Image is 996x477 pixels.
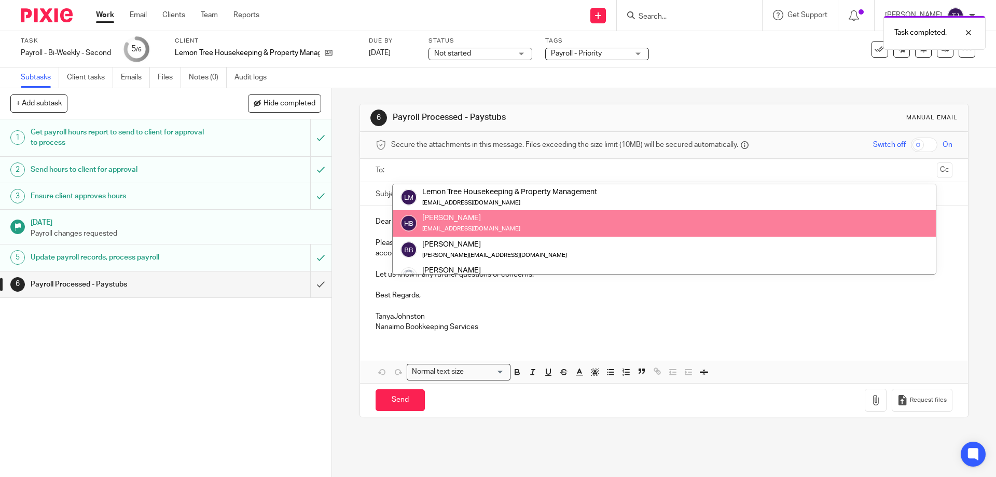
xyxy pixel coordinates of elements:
img: Pixie [21,8,73,22]
h1: Get payroll hours report to send to client for approval to process [31,125,210,151]
span: Not started [434,50,471,57]
img: svg%3E [947,7,964,24]
div: [PERSON_NAME] [422,265,567,276]
h1: Send hours to client for approval [31,162,210,178]
a: Email [130,10,147,20]
button: Hide completed [248,94,321,112]
div: 6 [370,110,387,126]
label: Due by [369,37,416,45]
button: + Add subtask [10,94,67,112]
p: Task completed. [894,28,947,38]
span: [DATE] [369,49,391,57]
label: Client [175,37,356,45]
p: Please see attached for the paystubs for the upcoming payroll, you will also receive a confirmati... [376,238,952,259]
div: 2 [10,162,25,177]
h1: Payroll Processed - Paystubs [31,277,210,292]
div: [PERSON_NAME] [422,213,520,223]
div: Payroll - Bi-Weekly - Second [21,48,111,58]
span: Request files [910,396,947,404]
label: To: [376,165,387,175]
span: On [943,140,952,150]
span: Payroll - Priority [551,50,602,57]
div: [PERSON_NAME] [422,239,567,249]
h1: Payroll Processed - Paystubs [393,112,686,123]
p: Best Regards, [376,290,952,301]
div: 1 [10,130,25,145]
a: Clients [162,10,185,20]
h1: [DATE] [31,215,321,228]
label: Task [21,37,111,45]
small: [EMAIL_ADDRESS][DOMAIN_NAME] [422,200,520,206]
div: 5 [10,250,25,265]
label: Status [428,37,532,45]
a: Client tasks [67,67,113,88]
a: Emails [121,67,150,88]
p: Payroll changes requested [31,228,321,239]
a: Team [201,10,218,20]
div: Search for option [407,364,510,380]
h1: Ensure client approves hours [31,188,210,204]
span: Hide completed [264,100,315,108]
button: Cc [937,162,952,178]
label: Subject: [376,189,403,199]
a: Notes (0) [189,67,227,88]
small: /6 [136,47,142,52]
input: Send [376,389,425,412]
a: Subtasks [21,67,59,88]
a: Work [96,10,114,20]
a: Reports [233,10,259,20]
a: Files [158,67,181,88]
button: Request files [892,389,952,412]
input: Search for option [467,366,504,377]
span: Switch off [873,140,906,150]
h1: Update payroll records, process payroll [31,250,210,265]
img: svg%3E [400,215,417,231]
p: Nanaimo Bookkeeping Services [376,322,952,332]
div: 5 [131,43,142,55]
p: Dear [PERSON_NAME], [376,216,952,227]
div: Lemon Tree Housekeeping & Property Management [422,187,597,197]
small: [EMAIL_ADDRESS][DOMAIN_NAME] [422,226,520,231]
div: 3 [10,189,25,203]
div: Manual email [906,114,958,122]
span: Normal text size [409,366,466,377]
div: 6 [10,277,25,292]
a: Audit logs [234,67,274,88]
img: Copy%20of%20Rockies%20accounting%20v3%20(1).png [400,267,417,284]
img: svg%3E [400,189,417,206]
span: Secure the attachments in this message. Files exceeding the size limit (10MB) will be secured aut... [391,140,738,150]
p: Lemon Tree Housekeeping & Property Management [175,48,320,58]
img: svg%3E [400,241,417,258]
p: Let us know if any further questions or concerns. [376,269,952,280]
p: TanyaJohnston [376,311,952,322]
small: [PERSON_NAME][EMAIL_ADDRESS][DOMAIN_NAME] [422,252,567,258]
